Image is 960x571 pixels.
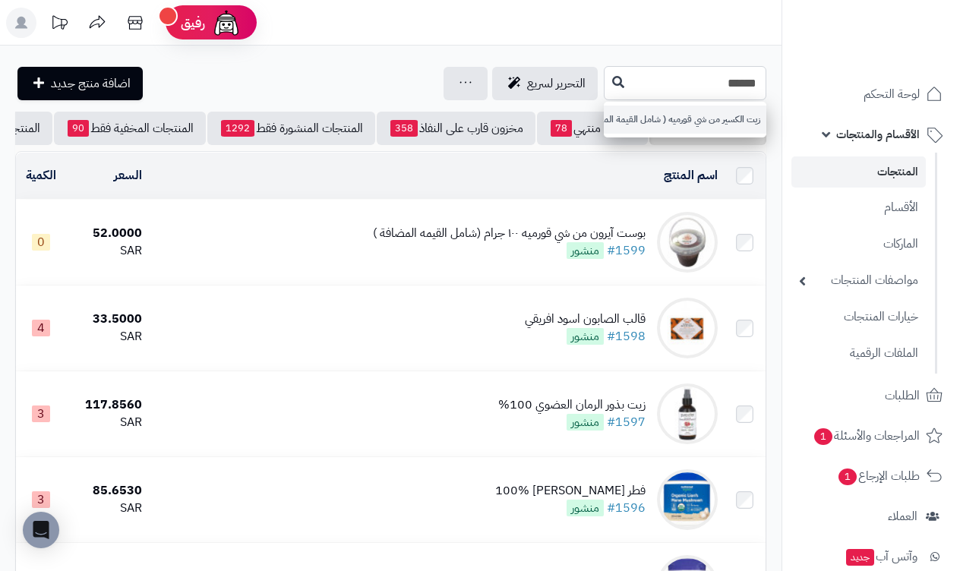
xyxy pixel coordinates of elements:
[72,225,141,242] div: 52.0000
[72,396,141,414] div: 117.8560
[390,120,418,137] span: 358
[604,106,766,134] a: زيت الكسير من شي قورميه ( شامل القيمة المضافة )
[32,320,50,336] span: 4
[377,112,535,145] a: مخزون قارب على النفاذ358
[791,191,926,224] a: الأقسام
[551,120,572,137] span: 78
[54,112,206,145] a: المنتجات المخفية فقط90
[492,67,598,100] a: التحرير لسريع
[885,385,920,406] span: الطلبات
[607,327,646,345] a: #1598
[498,396,646,414] div: زيت بذور الرمان العضوي 100%
[72,482,141,500] div: 85.6530
[567,414,604,431] span: منشور
[114,166,142,185] a: السعر
[791,76,951,112] a: لوحة التحكم
[846,549,874,566] span: جديد
[791,418,951,454] a: المراجعات والأسئلة1
[567,328,604,345] span: منشور
[657,212,718,273] img: بوست آيرون من شي قورميه ١٠٠ جرام (شامل القيمه المضافة )
[657,383,718,444] img: زيت بذور الرمان العضوي 100%
[72,414,141,431] div: SAR
[17,67,143,100] a: اضافة منتج جديد
[72,242,141,260] div: SAR
[664,166,718,185] a: اسم المنتج
[837,465,920,487] span: طلبات الإرجاع
[525,311,646,328] div: قالب الصابون اسود افريقي
[813,425,920,446] span: المراجعات والأسئلة
[813,427,833,446] span: 1
[567,242,604,259] span: منشور
[72,500,141,517] div: SAR
[607,413,646,431] a: #1597
[888,506,917,527] span: العملاء
[791,156,926,188] a: المنتجات
[221,120,254,137] span: 1292
[791,228,926,260] a: الماركات
[537,112,648,145] a: مخزون منتهي78
[836,124,920,145] span: الأقسام والمنتجات
[527,74,586,93] span: التحرير لسريع
[72,328,141,345] div: SAR
[791,377,951,414] a: الطلبات
[181,14,205,32] span: رفيق
[26,166,56,185] a: الكمية
[32,234,50,251] span: 0
[607,241,646,260] a: #1599
[791,301,926,333] a: خيارات المنتجات
[791,337,926,370] a: الملفات الرقمية
[864,84,920,105] span: لوحة التحكم
[791,264,926,297] a: مواصفات المنتجات
[32,491,50,508] span: 3
[211,8,242,38] img: ai-face.png
[607,499,646,517] a: #1596
[567,500,604,516] span: منشور
[23,512,59,548] div: Open Intercom Messenger
[838,468,857,486] span: 1
[32,405,50,422] span: 3
[657,298,718,358] img: قالب الصابون اسود افريقي
[207,112,375,145] a: المنتجات المنشورة فقط1292
[51,74,131,93] span: اضافة منتج جديد
[857,12,946,44] img: logo-2.png
[68,120,89,137] span: 90
[791,458,951,494] a: طلبات الإرجاع1
[845,546,917,567] span: وآتس آب
[495,482,646,500] div: فطر [PERSON_NAME] 100%
[657,469,718,530] img: فطر عرف الاسد العضوي 100%
[373,225,646,242] div: بوست آيرون من شي قورميه ١٠٠ جرام (شامل القيمه المضافة )
[40,8,78,42] a: تحديثات المنصة
[72,311,141,328] div: 33.5000
[791,498,951,535] a: العملاء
